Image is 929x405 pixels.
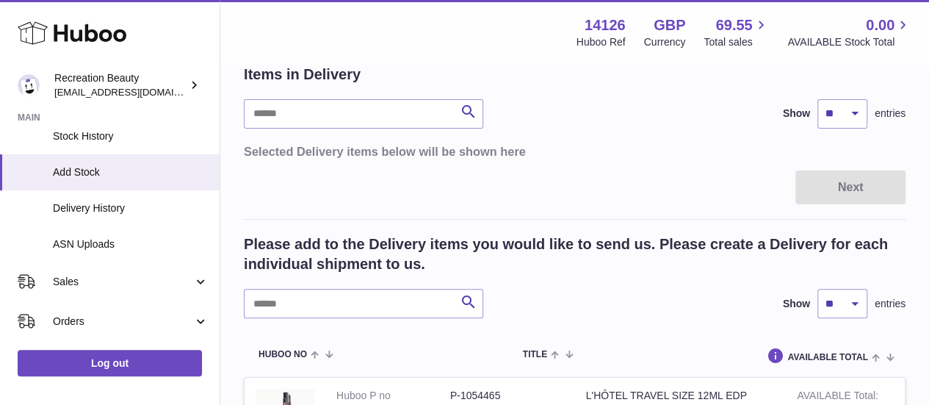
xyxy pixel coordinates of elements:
[53,129,209,143] span: Stock History
[788,353,868,362] span: AVAILABLE Total
[866,15,894,35] span: 0.00
[787,35,911,49] span: AVAILABLE Stock Total
[244,143,905,160] h3: Selected Delivery items below will be shown here
[783,297,810,311] label: Show
[576,35,626,49] div: Huboo Ref
[336,389,450,403] dt: Huboo P no
[244,234,905,274] h2: Please add to the Delivery items you would like to send us. Please create a Delivery for each ind...
[875,297,905,311] span: entries
[644,35,686,49] div: Currency
[715,15,752,35] span: 69.55
[704,15,769,49] a: 69.55 Total sales
[54,86,216,98] span: [EMAIL_ADDRESS][DOMAIN_NAME]
[585,15,626,35] strong: 14126
[53,275,193,289] span: Sales
[783,107,810,121] label: Show
[704,35,769,49] span: Total sales
[18,350,202,376] a: Log out
[875,107,905,121] span: entries
[54,71,187,99] div: Recreation Beauty
[797,390,878,405] strong: AVAILABLE Total
[244,65,361,85] h2: Items in Delivery
[523,350,547,359] span: Title
[53,165,209,179] span: Add Stock
[18,74,40,96] img: internalAdmin-14126@internal.huboo.com
[53,201,209,215] span: Delivery History
[787,15,911,49] a: 0.00 AVAILABLE Stock Total
[450,389,564,403] dd: P-1054465
[53,315,193,329] span: Orders
[259,350,307,359] span: Huboo no
[53,237,209,251] span: ASN Uploads
[654,15,685,35] strong: GBP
